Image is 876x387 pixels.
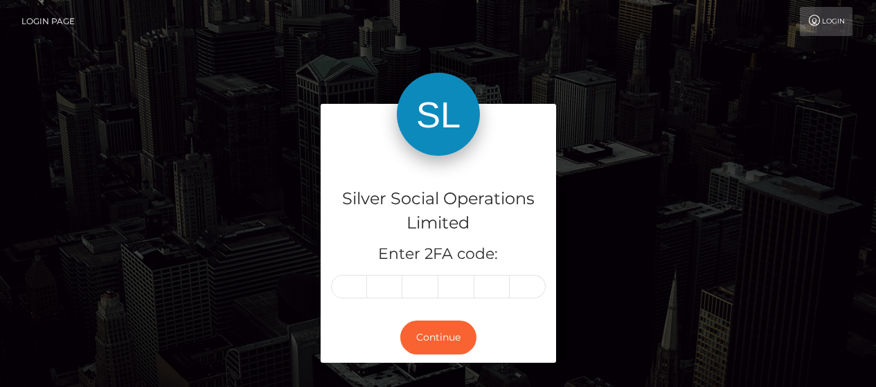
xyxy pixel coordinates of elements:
button: Continue [400,321,476,354]
a: Login Page [21,7,75,36]
img: Silver Social Operations Limited [397,73,480,156]
h5: Enter 2FA code: [331,244,546,265]
h4: Silver Social Operations Limited [331,187,546,235]
a: Login [800,7,852,36]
